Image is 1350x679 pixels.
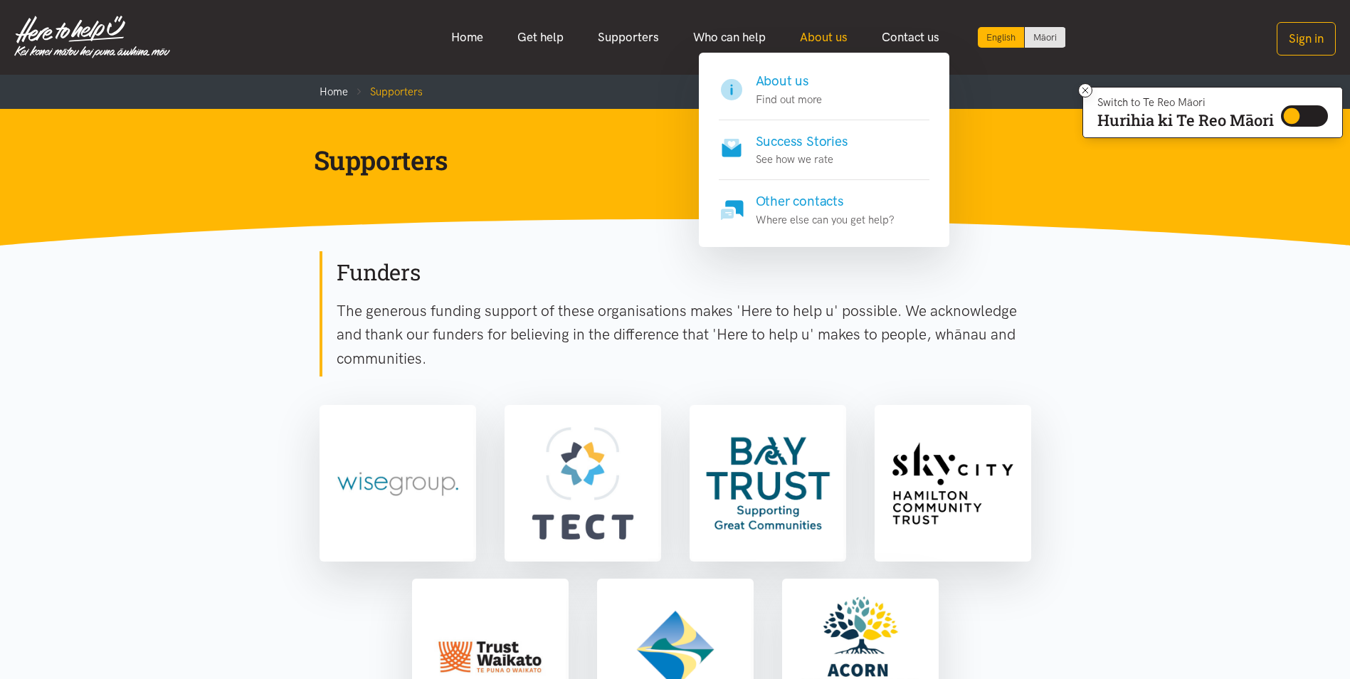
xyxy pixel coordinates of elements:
[719,71,929,120] a: About us Find out more
[337,299,1031,371] p: The generous funding support of these organisations makes 'Here to help u' possible. We acknowled...
[434,22,500,53] a: Home
[756,71,822,91] h4: About us
[756,151,848,168] p: See how we rate
[877,408,1028,559] img: Sky City Community Trust
[348,83,423,100] li: Supporters
[699,53,949,247] div: About us
[719,180,929,228] a: Other contacts Where else can you get help?
[692,408,843,559] img: Bay Trust
[690,405,846,562] a: Bay Trust
[783,22,865,53] a: About us
[756,191,895,211] h4: Other contacts
[875,405,1031,562] a: Sky City Community Trust
[865,22,956,53] a: Contact us
[676,22,783,53] a: Who can help
[756,91,822,108] p: Find out more
[320,405,476,562] a: Wise Group
[14,16,170,58] img: Home
[320,85,348,98] a: Home
[507,408,658,559] img: TECT
[1025,27,1065,48] a: Switch to Te Reo Māori
[505,405,661,562] a: TECT
[719,120,929,181] a: Success Stories See how we rate
[322,408,473,559] img: Wise Group
[337,258,1031,288] h2: Funders
[756,211,895,228] p: Where else can you get help?
[1277,22,1336,56] button: Sign in
[314,143,1014,177] h1: Supporters
[1097,98,1274,107] p: Switch to Te Reo Māori
[500,22,581,53] a: Get help
[978,27,1066,48] div: Language toggle
[978,27,1025,48] div: Current language
[581,22,676,53] a: Supporters
[756,132,848,152] h4: Success Stories
[1097,114,1274,127] p: Hurihia ki Te Reo Māori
